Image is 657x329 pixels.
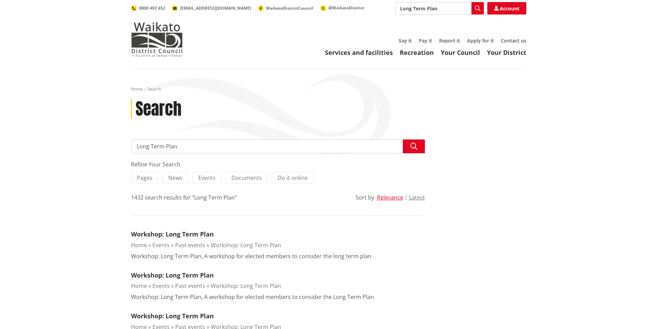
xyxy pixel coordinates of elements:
a: Workshop: Long Term Plan [131,271,214,279]
span: WaikatoDistrictCouncil [266,5,313,11]
a: Workshop: Long Term Plan [131,312,214,320]
a: Report it [439,37,460,44]
button: Relevance [377,194,403,201]
span: 0800 492 452 [139,5,165,11]
span: Documents [231,174,262,182]
span: Search [148,86,161,92]
p: Workshop: Long Term Plan, A workshop for elected members to consider the long term plan [131,252,371,260]
a: Events [152,241,170,249]
a: Your Council [441,48,480,57]
h1: Search [136,99,181,119]
span: [EMAIL_ADDRESS][DOMAIN_NAME] [180,5,251,11]
a: Past events [175,282,205,290]
a: Pay it [419,37,432,44]
button: Latest [409,194,425,201]
span: @WaikatoDistrict [328,5,364,11]
a: Recreation [400,48,434,57]
a: Services and facilities [325,48,393,57]
a: Apply for it [467,37,494,44]
a: Your District [487,48,526,57]
nav: breadcrumb [131,86,526,92]
a: Say it [399,37,412,44]
input: Search input [131,139,425,153]
div: 1432 search results for "Long Term Plan" [131,193,237,202]
a: Workshop: Long Term Plan [211,282,281,290]
a: [EMAIL_ADDRESS][DOMAIN_NAME] [172,5,251,11]
a: 0800 492 452 [131,5,165,11]
a: Home [131,241,147,249]
input: Search input [396,2,484,14]
img: Waikato District Council - Te Kaunihera aa Takiwaa o Waikato [131,22,183,57]
a: Contact us [501,37,526,44]
span: Events [198,174,216,182]
a: Home [131,282,147,290]
a: Workshop: Long Term Plan [131,230,214,238]
a: Events [152,282,170,290]
div: Sort by [356,193,374,202]
span: News [168,174,182,182]
a: @WaikatoDistrict [320,5,364,11]
div: Refine Your Search [131,160,425,168]
a: Workshop: Long Term Plan [211,241,281,249]
span: Pages [137,174,152,182]
a: Account [487,2,526,14]
p: Workshop: Long Term Plan, A workshop for elected members to consider the Long Term Plan [131,293,374,301]
span: Do it online [278,174,308,182]
a: Home [131,86,143,92]
a: Past events [175,241,205,249]
a: WaikatoDistrictCouncil [258,5,313,11]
